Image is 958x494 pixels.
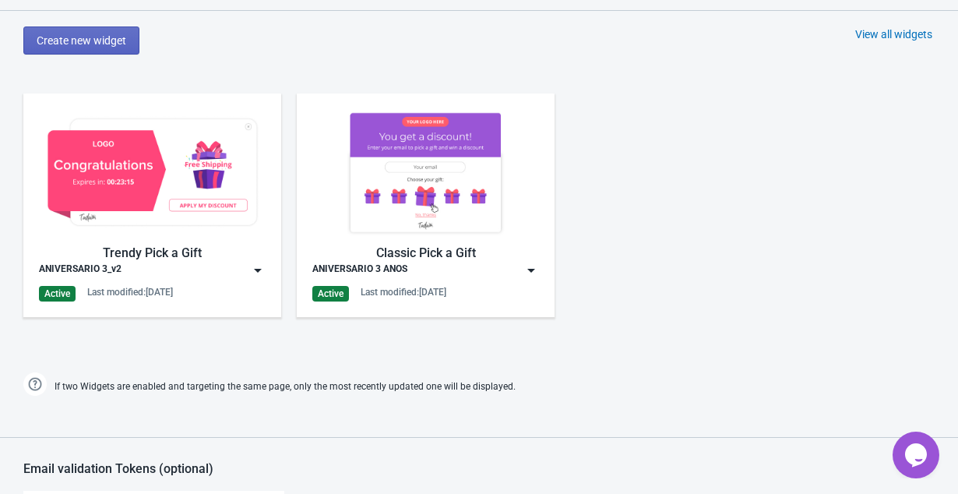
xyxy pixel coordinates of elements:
[312,286,349,302] div: Active
[39,109,266,236] img: gift_game_v2.jpg
[523,263,539,278] img: dropdown.png
[312,109,539,236] img: gift_game.jpg
[87,286,173,298] div: Last modified: [DATE]
[361,286,446,298] div: Last modified: [DATE]
[312,263,407,278] div: ANIVERSARIO 3 ANOS
[893,432,942,478] iframe: chat widget
[312,244,539,263] div: Classic Pick a Gift
[23,372,47,396] img: help.png
[39,244,266,263] div: Trendy Pick a Gift
[23,26,139,55] button: Create new widget
[39,286,76,302] div: Active
[250,263,266,278] img: dropdown.png
[39,263,122,278] div: ANIVERSARIO 3_v2
[37,34,126,47] span: Create new widget
[855,26,932,42] div: View all widgets
[55,374,516,400] span: If two Widgets are enabled and targeting the same page, only the most recently updated one will b...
